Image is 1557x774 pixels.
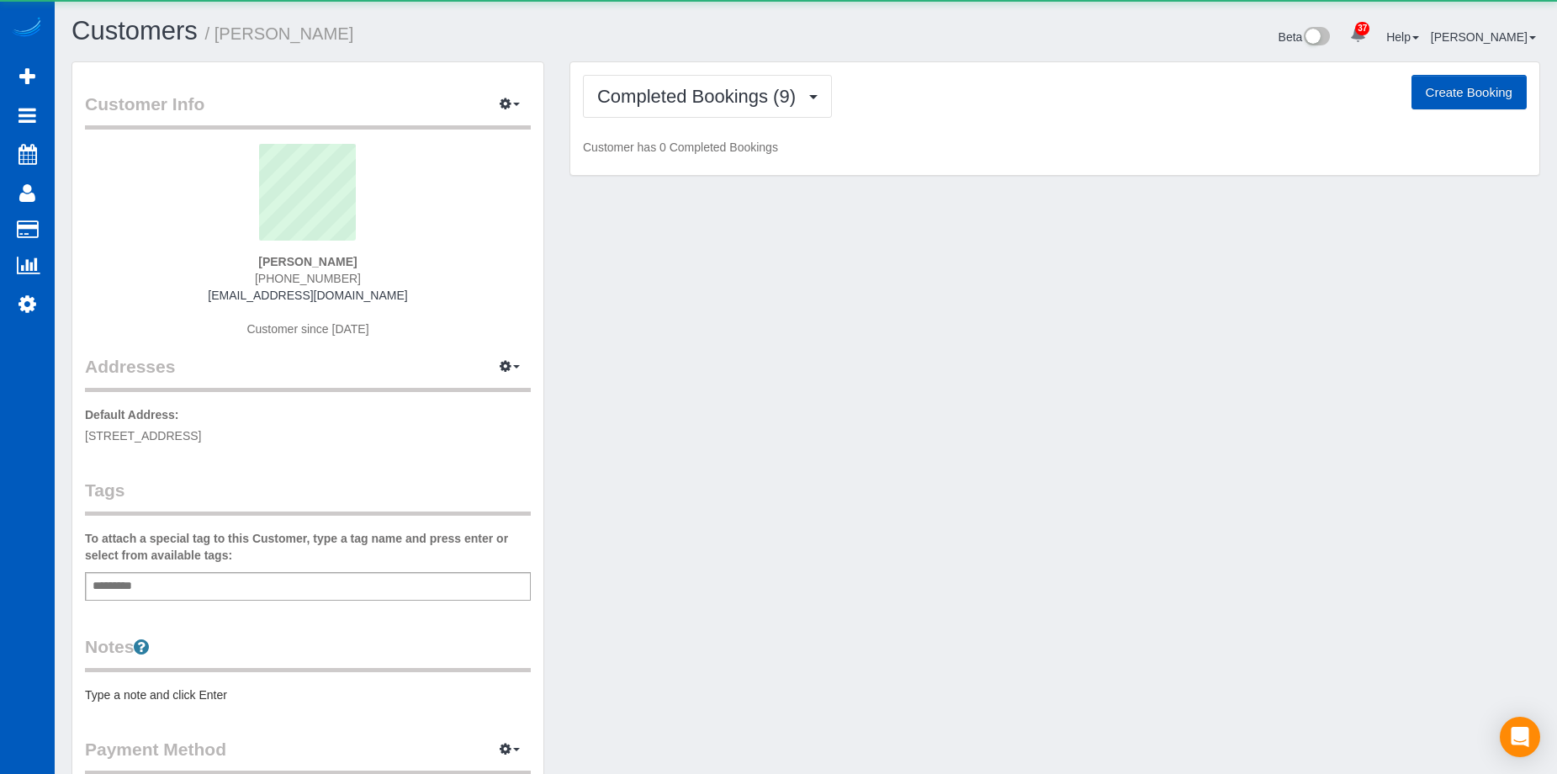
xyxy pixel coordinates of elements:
[1342,17,1374,54] a: 37
[208,289,407,302] a: [EMAIL_ADDRESS][DOMAIN_NAME]
[10,17,44,40] img: Automaid Logo
[583,139,1527,156] p: Customer has 0 Completed Bookings
[205,24,354,43] small: / [PERSON_NAME]
[85,406,179,423] label: Default Address:
[71,16,198,45] a: Customers
[85,478,531,516] legend: Tags
[1279,30,1331,44] a: Beta
[85,634,531,672] legend: Notes
[246,322,368,336] span: Customer since [DATE]
[1411,75,1527,110] button: Create Booking
[258,255,357,268] strong: [PERSON_NAME]
[85,92,531,130] legend: Customer Info
[255,272,361,285] span: [PHONE_NUMBER]
[583,75,832,118] button: Completed Bookings (9)
[1386,30,1419,44] a: Help
[1431,30,1536,44] a: [PERSON_NAME]
[85,687,531,703] pre: Type a note and click Enter
[85,429,201,443] span: [STREET_ADDRESS]
[597,86,804,107] span: Completed Bookings (9)
[1500,717,1540,757] div: Open Intercom Messenger
[1355,22,1369,35] span: 37
[85,530,531,564] label: To attach a special tag to this Customer, type a tag name and press enter or select from availabl...
[1302,27,1330,49] img: New interface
